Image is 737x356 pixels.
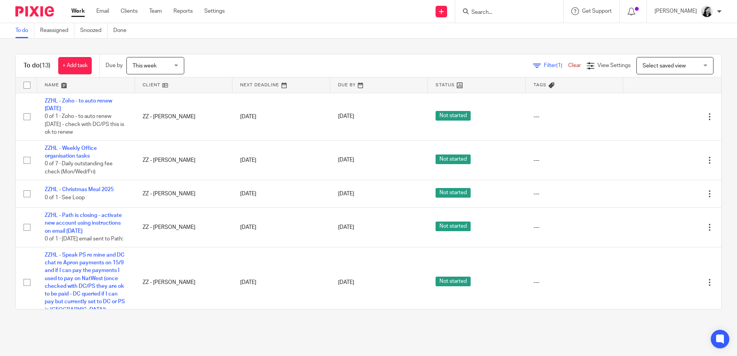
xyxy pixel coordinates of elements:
[232,180,330,207] td: [DATE]
[113,23,132,38] a: Done
[45,187,114,192] a: ZZHL - Christmas Meal 2025
[597,63,631,68] span: View Settings
[232,93,330,140] td: [DATE]
[436,111,471,121] span: Not started
[15,6,54,17] img: Pixie
[701,5,713,18] img: Helen_2025.jpg
[45,98,112,111] a: ZZHL - Zoho - to auto renew [DATE]
[45,213,122,234] a: ZZHL - Path is closing - activate new account using instructions on email [DATE]
[80,23,108,38] a: Snoozed
[135,180,233,207] td: ZZ - [PERSON_NAME]
[643,63,686,69] span: Select saved view
[40,23,74,38] a: Reassigned
[544,63,568,68] span: Filter
[40,62,50,69] span: (13)
[533,223,616,231] div: ---
[15,23,34,38] a: To do
[71,7,85,15] a: Work
[533,83,547,87] span: Tags
[45,161,113,175] span: 0 of 7 · Daily outstanding fee check (Mon/Wed/Fri)
[533,156,616,164] div: ---
[436,154,471,164] span: Not started
[45,146,97,159] a: ZZHL - Weekly Office organisation tasks
[58,57,92,74] a: + Add task
[204,7,225,15] a: Settings
[533,113,616,121] div: ---
[45,195,85,200] span: 0 of 1 · See Loop
[533,279,616,286] div: ---
[338,225,354,230] span: [DATE]
[133,63,156,69] span: This week
[135,140,233,180] td: ZZ - [PERSON_NAME]
[436,222,471,231] span: Not started
[568,63,581,68] a: Clear
[232,208,330,247] td: [DATE]
[135,247,233,318] td: ZZ - [PERSON_NAME]
[45,252,125,312] a: ZZHL - Speak PS re mine and DC chat re Apron payments on 15/9 and if I can pay the payments I use...
[556,63,562,68] span: (1)
[135,208,233,247] td: ZZ - [PERSON_NAME]
[436,188,471,198] span: Not started
[45,114,124,135] span: 0 of 1 · Zoho - to auto renew [DATE] - check with DC/PS this is ok to renew
[106,62,123,69] p: Due by
[338,158,354,163] span: [DATE]
[232,140,330,180] td: [DATE]
[533,190,616,198] div: ---
[45,236,123,242] span: 0 of 1 · [DATE] email sent to Path:
[582,8,612,14] span: Get Support
[232,247,330,318] td: [DATE]
[173,7,193,15] a: Reports
[338,114,354,119] span: [DATE]
[24,62,50,70] h1: To do
[96,7,109,15] a: Email
[471,9,540,16] input: Search
[436,277,471,286] span: Not started
[655,7,697,15] p: [PERSON_NAME]
[338,191,354,196] span: [DATE]
[121,7,138,15] a: Clients
[149,7,162,15] a: Team
[338,280,354,285] span: [DATE]
[135,93,233,140] td: ZZ - [PERSON_NAME]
